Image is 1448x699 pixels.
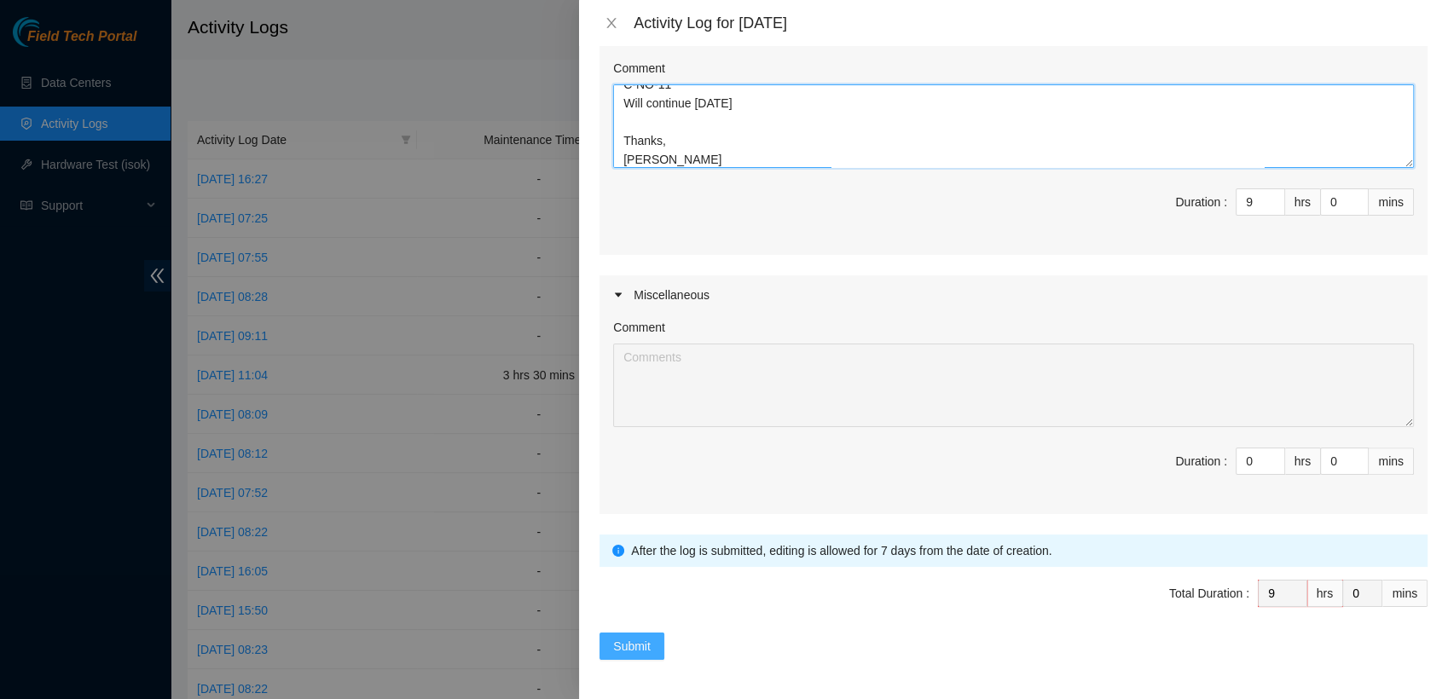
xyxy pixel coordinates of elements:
div: hrs [1285,448,1321,475]
span: info-circle [612,545,624,557]
div: mins [1382,580,1428,607]
div: Duration : [1175,452,1227,471]
button: Submit [599,633,664,660]
div: After the log is submitted, editing is allowed for 7 days from the date of creation. [631,541,1415,560]
span: close [605,16,618,30]
div: Activity Log for [DATE] [634,14,1428,32]
textarea: Comment [613,344,1414,427]
span: Submit [613,637,651,656]
button: Close [599,15,623,32]
label: Comment [613,318,665,337]
div: hrs [1307,580,1343,607]
div: Miscellaneous [599,275,1428,315]
span: caret-right [613,290,623,300]
label: Comment [613,59,665,78]
div: mins [1369,188,1414,216]
div: Duration : [1175,193,1227,211]
div: mins [1369,448,1414,475]
textarea: Comment [613,84,1414,168]
div: hrs [1285,188,1321,216]
div: Total Duration : [1169,584,1249,603]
